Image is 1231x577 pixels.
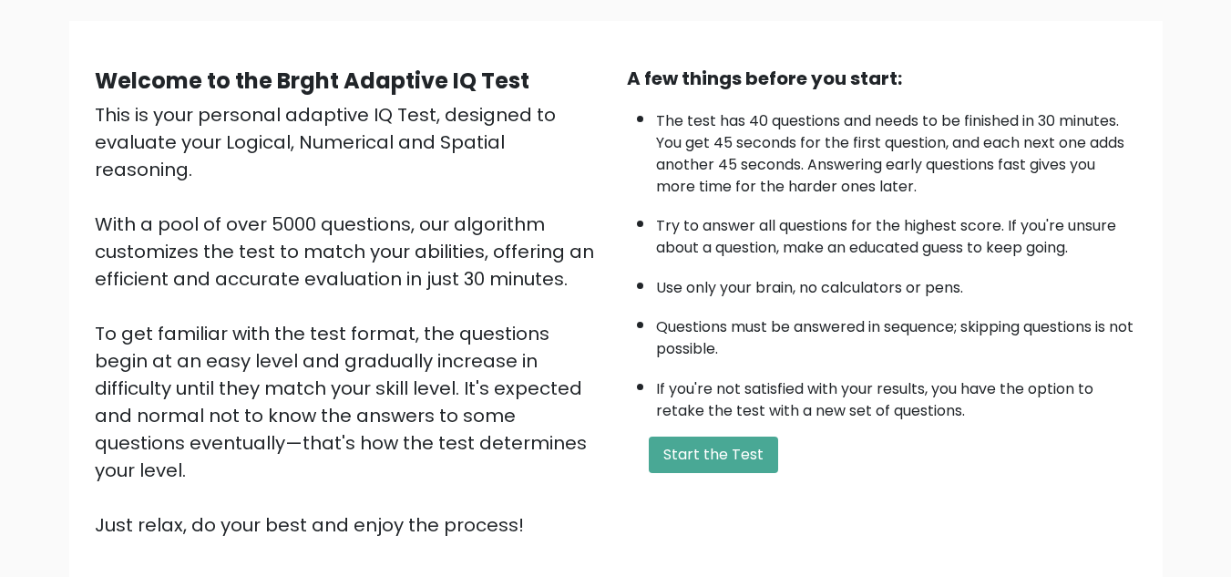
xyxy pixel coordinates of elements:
button: Start the Test [649,437,778,473]
div: This is your personal adaptive IQ Test, designed to evaluate your Logical, Numerical and Spatial ... [95,101,605,539]
li: Try to answer all questions for the highest score. If you're unsure about a question, make an edu... [656,206,1137,259]
li: Questions must be answered in sequence; skipping questions is not possible. [656,307,1137,360]
li: If you're not satisfied with your results, you have the option to retake the test with a new set ... [656,369,1137,422]
li: Use only your brain, no calculators or pens. [656,268,1137,299]
b: Welcome to the Brght Adaptive IQ Test [95,66,529,96]
div: A few things before you start: [627,65,1137,92]
li: The test has 40 questions and needs to be finished in 30 minutes. You get 45 seconds for the firs... [656,101,1137,198]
